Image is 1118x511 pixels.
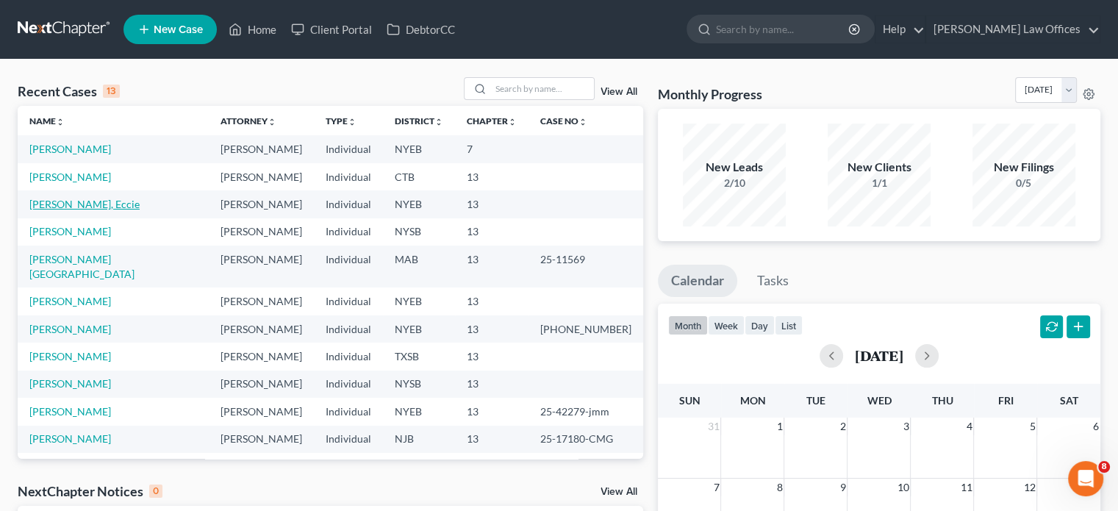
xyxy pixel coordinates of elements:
[806,394,825,407] span: Tue
[314,163,383,190] td: Individual
[528,426,643,453] td: 25-17180-CMG
[455,287,528,315] td: 13
[314,190,383,218] td: Individual
[455,371,528,398] td: 13
[383,163,455,190] td: CTB
[209,371,314,398] td: [PERSON_NAME]
[29,198,140,210] a: [PERSON_NAME], Eccie
[209,135,314,162] td: [PERSON_NAME]
[683,159,786,176] div: New Leads
[348,118,356,126] i: unfold_more
[528,453,643,480] td: 25-14790
[383,135,455,162] td: NYEB
[838,418,847,435] span: 2
[209,343,314,370] td: [PERSON_NAME]
[997,394,1013,407] span: Fri
[383,190,455,218] td: NYEB
[540,115,587,126] a: Case Nounfold_more
[1068,461,1103,496] iframe: Intercom live chat
[508,118,517,126] i: unfold_more
[1028,418,1036,435] span: 5
[901,418,910,435] span: 3
[828,176,931,190] div: 1/1
[209,398,314,425] td: [PERSON_NAME]
[209,190,314,218] td: [PERSON_NAME]
[379,16,462,43] a: DebtorCC
[314,398,383,425] td: Individual
[314,135,383,162] td: Individual
[658,265,737,297] a: Calendar
[775,479,784,496] span: 8
[455,190,528,218] td: 13
[383,343,455,370] td: TXSB
[972,159,1075,176] div: New Filings
[383,398,455,425] td: NYEB
[828,159,931,176] div: New Clients
[383,218,455,246] td: NYSB
[268,118,276,126] i: unfold_more
[326,115,356,126] a: Typeunfold_more
[314,218,383,246] td: Individual
[528,315,643,343] td: [PHONE_NUMBER]
[395,115,443,126] a: Districtunfold_more
[455,343,528,370] td: 13
[18,82,120,100] div: Recent Cases
[29,432,111,445] a: [PERSON_NAME]
[314,453,383,480] td: Individual
[383,453,455,480] td: MDB
[314,287,383,315] td: Individual
[29,350,111,362] a: [PERSON_NAME]
[29,225,111,237] a: [PERSON_NAME]
[383,426,455,453] td: NJB
[455,453,528,480] td: 13
[1092,418,1100,435] span: 6
[383,315,455,343] td: NYEB
[455,246,528,287] td: 13
[875,16,925,43] a: Help
[455,398,528,425] td: 13
[926,16,1100,43] a: [PERSON_NAME] Law Offices
[658,85,762,103] h3: Monthly Progress
[314,426,383,453] td: Individual
[683,176,786,190] div: 2/10
[455,218,528,246] td: 13
[972,176,1075,190] div: 0/5
[455,426,528,453] td: 13
[895,479,910,496] span: 10
[29,323,111,335] a: [PERSON_NAME]
[221,16,284,43] a: Home
[209,218,314,246] td: [PERSON_NAME]
[221,115,276,126] a: Attorneyunfold_more
[29,405,111,418] a: [PERSON_NAME]
[455,135,528,162] td: 7
[209,315,314,343] td: [PERSON_NAME]
[434,118,443,126] i: unfold_more
[958,479,973,496] span: 11
[154,24,203,35] span: New Case
[931,394,953,407] span: Thu
[528,398,643,425] td: 25-42279-jmm
[678,394,700,407] span: Sun
[209,453,314,480] td: [PERSON_NAME]
[467,115,517,126] a: Chapterunfold_more
[1059,394,1078,407] span: Sat
[1098,461,1110,473] span: 8
[708,315,745,335] button: week
[706,418,720,435] span: 31
[29,143,111,155] a: [PERSON_NAME]
[578,118,587,126] i: unfold_more
[18,482,162,500] div: NextChapter Notices
[383,371,455,398] td: NYSB
[491,78,594,99] input: Search by name...
[103,85,120,98] div: 13
[712,479,720,496] span: 7
[314,315,383,343] td: Individual
[964,418,973,435] span: 4
[838,479,847,496] span: 9
[744,265,802,297] a: Tasks
[601,487,637,497] a: View All
[775,315,803,335] button: list
[455,315,528,343] td: 13
[29,171,111,183] a: [PERSON_NAME]
[209,163,314,190] td: [PERSON_NAME]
